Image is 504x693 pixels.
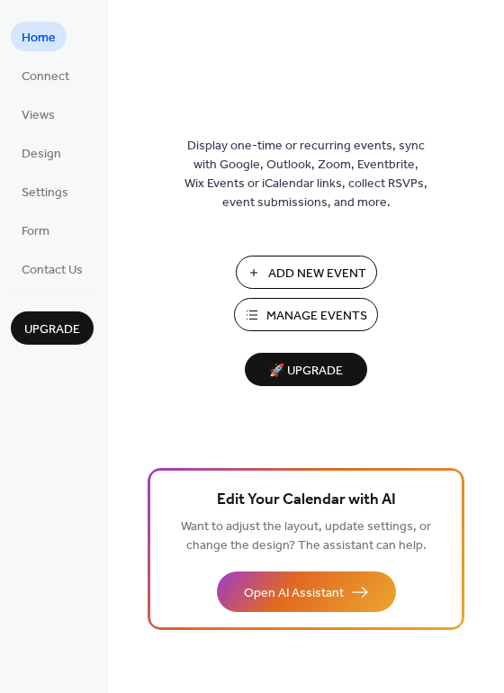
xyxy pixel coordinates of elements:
[22,222,49,241] span: Form
[217,488,396,513] span: Edit Your Calendar with AI
[22,145,61,164] span: Design
[22,67,69,86] span: Connect
[181,515,431,558] span: Want to adjust the layout, update settings, or change the design? The assistant can help.
[11,99,66,129] a: Views
[11,254,94,283] a: Contact Us
[22,261,83,280] span: Contact Us
[245,353,367,386] button: 🚀 Upgrade
[11,311,94,345] button: Upgrade
[22,106,55,125] span: Views
[217,571,396,612] button: Open AI Assistant
[22,29,56,48] span: Home
[266,307,367,326] span: Manage Events
[184,137,427,212] span: Display one-time or recurring events, sync with Google, Outlook, Zoom, Eventbrite, Wix Events or ...
[244,584,344,603] span: Open AI Assistant
[11,22,67,51] a: Home
[11,138,72,167] a: Design
[24,320,80,339] span: Upgrade
[236,256,377,289] button: Add New Event
[11,215,60,245] a: Form
[256,359,356,383] span: 🚀 Upgrade
[22,184,68,202] span: Settings
[234,298,378,331] button: Manage Events
[11,176,79,206] a: Settings
[11,60,80,90] a: Connect
[268,265,366,283] span: Add New Event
